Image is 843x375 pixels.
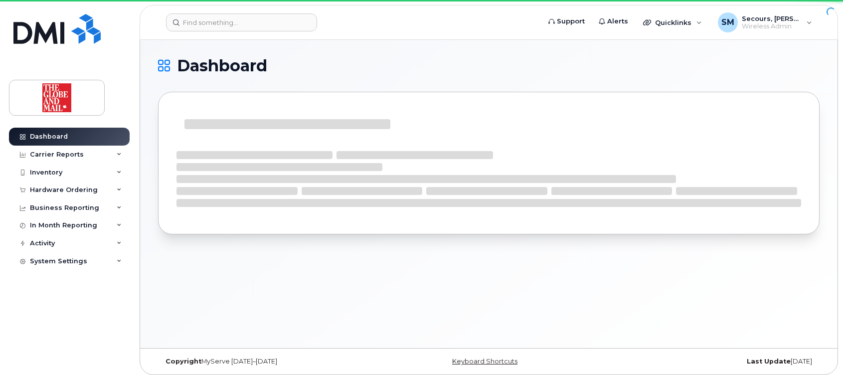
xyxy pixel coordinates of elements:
[599,358,820,366] div: [DATE]
[177,58,267,73] span: Dashboard
[166,358,201,365] strong: Copyright
[452,358,517,365] a: Keyboard Shortcuts
[158,358,378,366] div: MyServe [DATE]–[DATE]
[747,358,791,365] strong: Last Update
